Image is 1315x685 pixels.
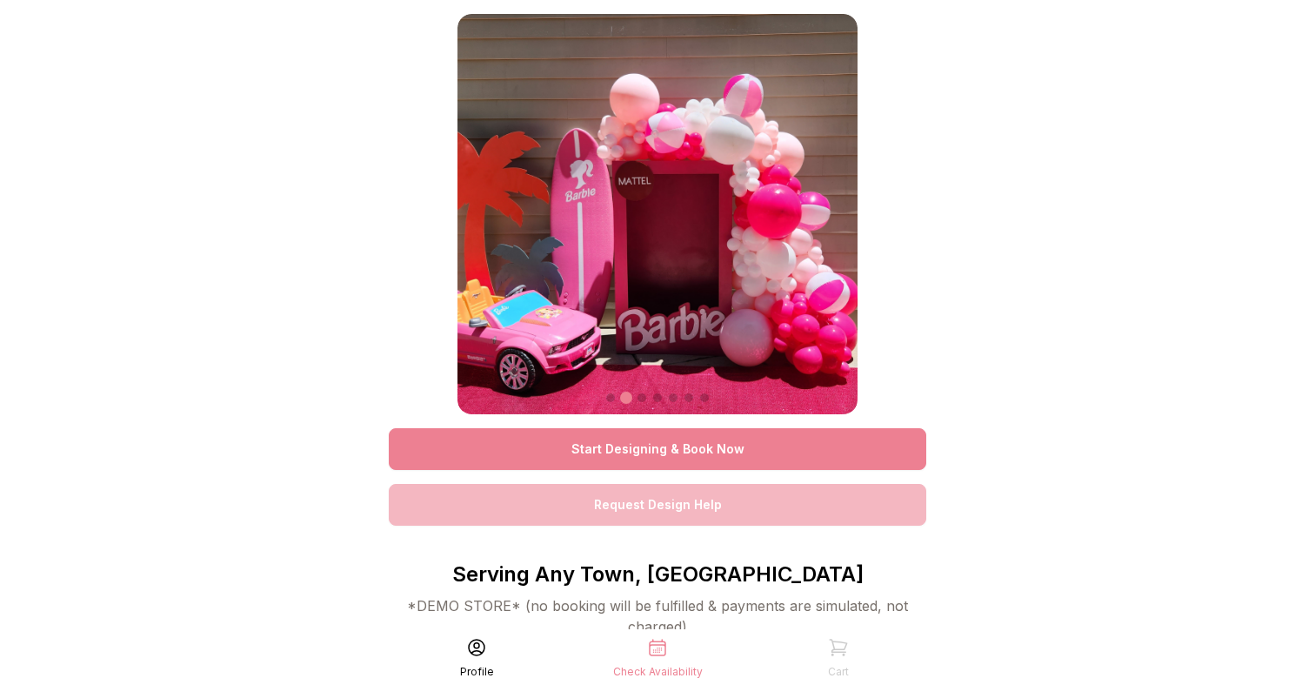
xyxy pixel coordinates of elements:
[613,665,703,679] div: Check Availability
[389,561,926,588] p: Serving Any Town, [GEOGRAPHIC_DATA]
[389,484,926,526] a: Request Design Help
[460,665,494,679] div: Profile
[828,665,849,679] div: Cart
[389,428,926,470] a: Start Designing & Book Now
